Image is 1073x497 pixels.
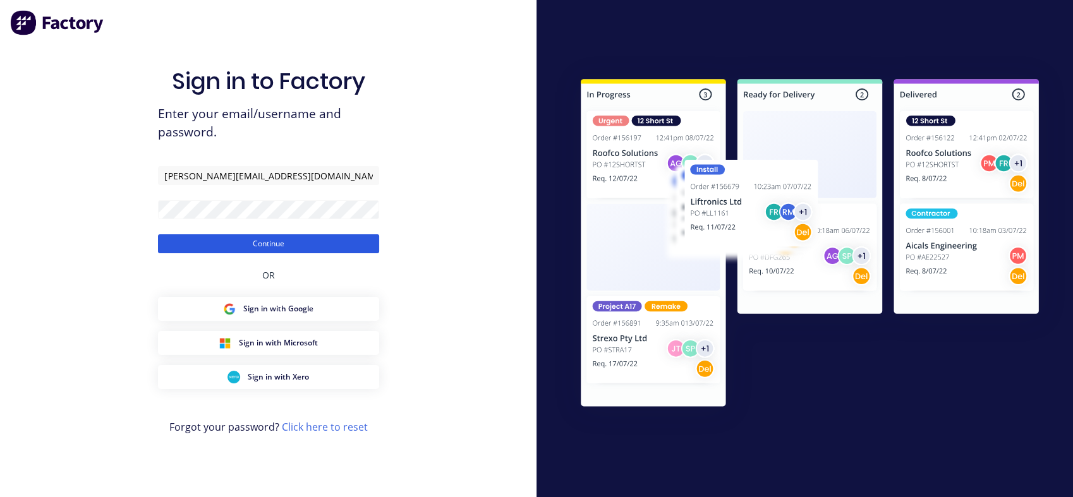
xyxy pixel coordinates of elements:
img: Sign in [553,54,1067,436]
span: Sign in with Microsoft [239,337,318,349]
input: Email/Username [158,166,379,185]
div: OR [262,253,275,297]
img: Xero Sign in [227,371,240,383]
img: Microsoft Sign in [219,337,231,349]
span: Sign in with Google [243,303,313,314]
h1: Sign in to Factory [172,68,365,95]
img: Factory [10,10,105,35]
span: Enter your email/username and password. [158,105,379,141]
a: Click here to reset [282,420,368,434]
button: Continue [158,234,379,253]
button: Xero Sign inSign in with Xero [158,365,379,389]
button: Google Sign inSign in with Google [158,297,379,321]
img: Google Sign in [223,302,236,315]
span: Forgot your password? [169,419,368,434]
button: Microsoft Sign inSign in with Microsoft [158,331,379,355]
span: Sign in with Xero [248,371,309,383]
